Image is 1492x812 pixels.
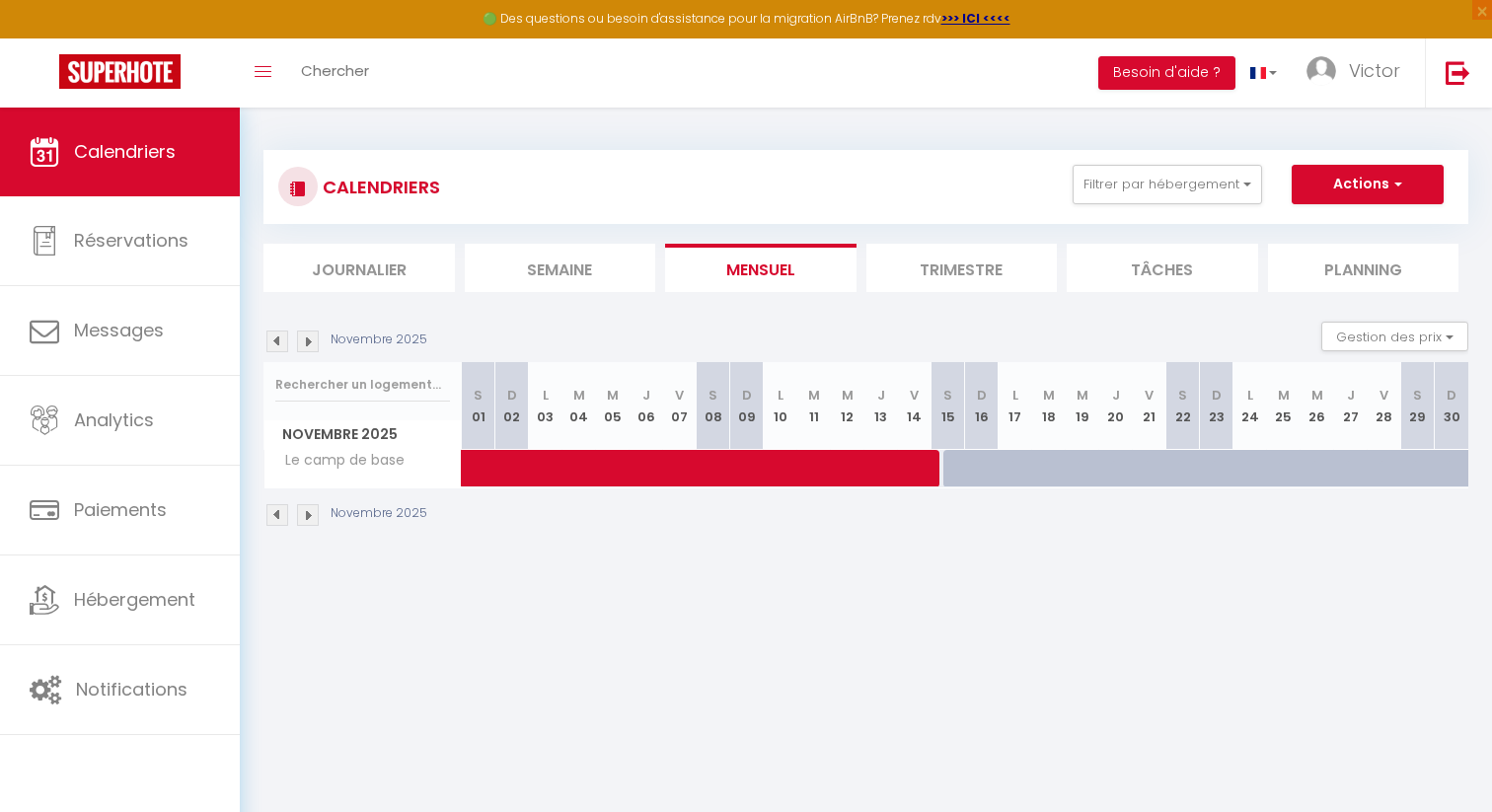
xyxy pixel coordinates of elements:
[778,386,783,405] abbr: L
[910,386,919,405] abbr: V
[74,587,195,612] span: Hébergement
[507,386,517,405] abbr: D
[74,318,164,342] span: Messages
[1133,362,1166,450] th: 21
[596,362,630,450] th: 05
[675,386,684,405] abbr: V
[301,60,369,81] span: Chercher
[663,362,697,450] th: 07
[866,244,1058,292] li: Trimestre
[465,244,656,292] li: Semaine
[264,420,461,449] span: Novembre 2025
[74,407,154,432] span: Analytics
[1043,386,1055,405] abbr: M
[275,367,450,403] input: Rechercher un logement...
[965,362,999,450] th: 16
[808,386,820,405] abbr: M
[730,362,764,450] th: 09
[263,244,455,292] li: Journalier
[331,331,427,349] p: Novembre 2025
[562,362,596,450] th: 04
[529,362,562,450] th: 03
[797,362,831,450] th: 11
[1145,386,1154,405] abbr: V
[1067,244,1258,292] li: Tâches
[831,362,864,450] th: 12
[573,386,585,405] abbr: M
[709,386,717,405] abbr: S
[864,362,898,450] th: 13
[764,362,797,450] th: 10
[1098,56,1235,90] button: Besoin d'aide ?
[932,362,965,450] th: 15
[977,386,987,405] abbr: D
[543,386,549,405] abbr: L
[742,386,752,405] abbr: D
[697,362,730,450] th: 08
[941,10,1010,27] a: >>> ICI <<<<
[1112,386,1120,405] abbr: J
[1099,362,1133,450] th: 20
[607,386,619,405] abbr: M
[1077,386,1088,405] abbr: M
[1292,38,1425,108] a: ... Victor
[59,54,181,89] img: Super Booking
[877,386,885,405] abbr: J
[1066,362,1099,450] th: 19
[462,362,495,450] th: 01
[318,165,440,209] h3: CALENDRIERS
[267,450,410,472] span: Le camp de base
[1032,362,1066,450] th: 18
[898,362,932,450] th: 14
[286,38,384,108] a: Chercher
[74,228,188,253] span: Réservations
[76,677,187,701] span: Notifications
[74,139,176,164] span: Calendriers
[1073,165,1262,204] button: Filtrer par hébergement
[999,362,1032,450] th: 17
[842,386,854,405] abbr: M
[943,386,952,405] abbr: S
[665,244,857,292] li: Mensuel
[642,386,650,405] abbr: J
[331,504,427,523] p: Novembre 2025
[1012,386,1018,405] abbr: L
[630,362,663,450] th: 06
[474,386,483,405] abbr: S
[74,497,167,522] span: Paiements
[495,362,529,450] th: 02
